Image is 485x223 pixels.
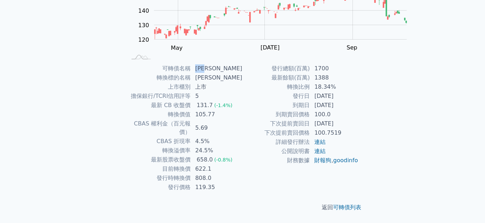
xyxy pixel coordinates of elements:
[314,157,331,164] a: 財報狗
[242,156,310,165] td: 財務數據
[333,204,361,211] a: 可轉債列表
[127,164,191,174] td: 目前轉換價
[191,73,242,82] td: [PERSON_NAME]
[195,155,214,164] div: 658.0
[310,64,358,73] td: 1700
[310,110,358,119] td: 100.0
[127,101,191,110] td: 最新 CB 收盤價
[191,92,242,101] td: 5
[127,137,191,146] td: CBAS 折現率
[127,174,191,183] td: 發行時轉換價
[242,101,310,110] td: 到期日
[242,119,310,128] td: 下次提前賣回日
[214,157,233,163] span: (-0.8%)
[191,164,242,174] td: 622.1
[242,110,310,119] td: 到期賣回價格
[242,64,310,73] td: 發行總額(百萬)
[127,155,191,164] td: 最新股票收盤價
[127,92,191,101] td: 擔保銀行/TCRI信用評等
[242,92,310,101] td: 發行日
[242,128,310,137] td: 下次提前賣回價格
[346,44,357,51] tspan: Sep
[191,183,242,192] td: 119.35
[138,22,149,29] tspan: 130
[314,139,326,145] a: 連結
[450,189,485,223] iframe: Chat Widget
[450,189,485,223] div: 聊天小工具
[191,82,242,92] td: 上市
[261,44,280,51] tspan: [DATE]
[138,36,149,43] tspan: 120
[191,64,242,73] td: [PERSON_NAME]
[310,119,358,128] td: [DATE]
[310,101,358,110] td: [DATE]
[127,119,191,137] td: CBAS 權利金（百元報價）
[314,148,326,154] a: 連結
[127,146,191,155] td: 轉換溢價率
[127,73,191,82] td: 轉換標的名稱
[171,45,182,51] tspan: May
[310,156,358,165] td: ,
[195,101,214,110] div: 131.7
[118,203,367,212] p: 返回
[127,64,191,73] td: 可轉債名稱
[191,174,242,183] td: 808.0
[242,137,310,147] td: 詳細發行辦法
[127,183,191,192] td: 發行價格
[310,92,358,101] td: [DATE]
[138,7,149,14] tspan: 140
[310,73,358,82] td: 1388
[214,102,233,108] span: (-1.4%)
[242,147,310,156] td: 公開說明書
[127,82,191,92] td: 上市櫃別
[191,137,242,146] td: 4.5%
[310,82,358,92] td: 18.34%
[127,110,191,119] td: 轉換價值
[242,73,310,82] td: 最新餘額(百萬)
[191,146,242,155] td: 24.5%
[310,128,358,137] td: 100.7519
[191,119,242,137] td: 5.69
[242,82,310,92] td: 轉換比例
[333,157,358,164] a: goodinfo
[191,110,242,119] td: 105.77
